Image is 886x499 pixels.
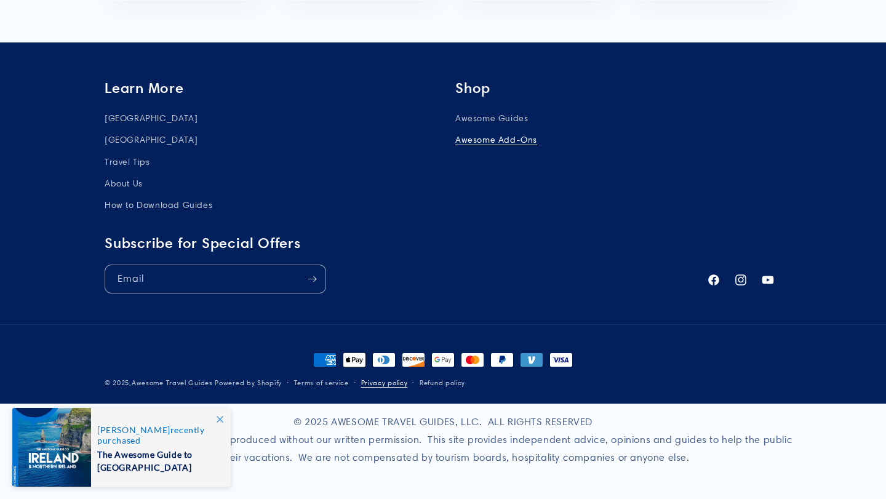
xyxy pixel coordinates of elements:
[97,445,218,474] span: The Awesome Guide to [GEOGRAPHIC_DATA]
[97,425,170,435] span: [PERSON_NAME]
[455,129,537,151] a: Awesome Add-Ons
[215,378,282,387] a: Powered by Shopify
[361,377,408,389] a: Privacy policy
[105,79,431,97] h2: Learn More
[132,378,213,387] a: Awesome Travel Guides
[89,404,797,498] div: © 2025 AWESOME TRAVEL GUIDES, LLC. ALL RIGHTS RESERVED No part of this site may be reproduced wit...
[105,151,150,173] a: Travel Tips
[420,377,465,389] a: Refund policy
[294,377,349,389] a: Terms of service
[105,129,198,151] a: [GEOGRAPHIC_DATA]
[97,425,218,445] span: recently purchased
[298,265,325,293] button: Subscribe
[105,234,694,252] h2: Subscribe for Special Offers
[455,111,528,129] a: Awesome Guides
[105,173,143,194] a: About Us
[105,111,198,129] a: [GEOGRAPHIC_DATA]
[105,378,213,387] small: © 2025,
[455,79,781,97] h2: Shop
[105,194,212,216] a: How to Download Guides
